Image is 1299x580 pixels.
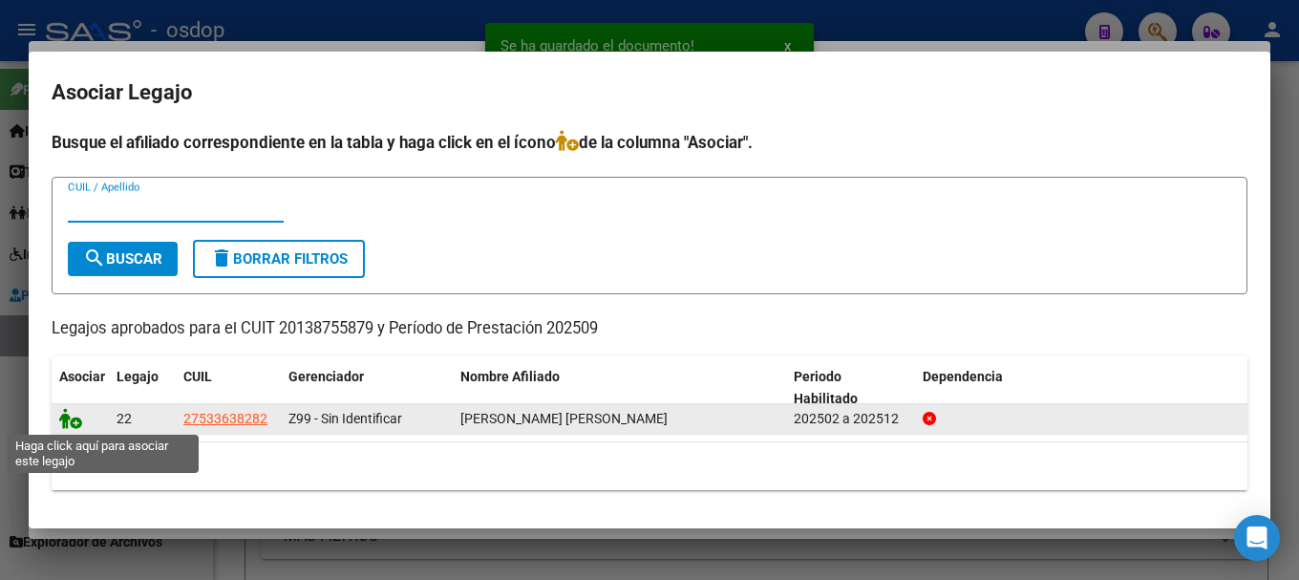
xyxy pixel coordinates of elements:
datatable-header-cell: Asociar [52,356,109,419]
span: CUIL [183,369,212,384]
span: Periodo Habilitado [794,369,858,406]
span: 27533638282 [183,411,267,426]
div: Open Intercom Messenger [1234,515,1280,561]
p: Legajos aprobados para el CUIT 20138755879 y Período de Prestación 202509 [52,317,1247,341]
mat-icon: delete [210,247,233,269]
span: Buscar [83,250,162,268]
div: 202502 a 202512 [794,408,907,430]
mat-icon: search [83,247,106,269]
div: 1 registros [52,442,1247,490]
datatable-header-cell: Legajo [109,356,176,419]
h2: Asociar Legajo [52,75,1247,111]
h4: Busque el afiliado correspondiente en la tabla y haga click en el ícono de la columna "Asociar". [52,130,1247,155]
button: Borrar Filtros [193,240,365,278]
span: Dependencia [923,369,1003,384]
datatable-header-cell: Nombre Afiliado [453,356,786,419]
span: Z99 - Sin Identificar [288,411,402,426]
datatable-header-cell: Periodo Habilitado [786,356,915,419]
span: ANDRADA STIER AMELIA CONSTANZA [460,411,668,426]
datatable-header-cell: Dependencia [915,356,1248,419]
button: Buscar [68,242,178,276]
datatable-header-cell: CUIL [176,356,281,419]
span: 22 [117,411,132,426]
span: Nombre Afiliado [460,369,560,384]
span: Legajo [117,369,159,384]
span: Asociar [59,369,105,384]
datatable-header-cell: Gerenciador [281,356,453,419]
span: Borrar Filtros [210,250,348,268]
span: Gerenciador [288,369,364,384]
